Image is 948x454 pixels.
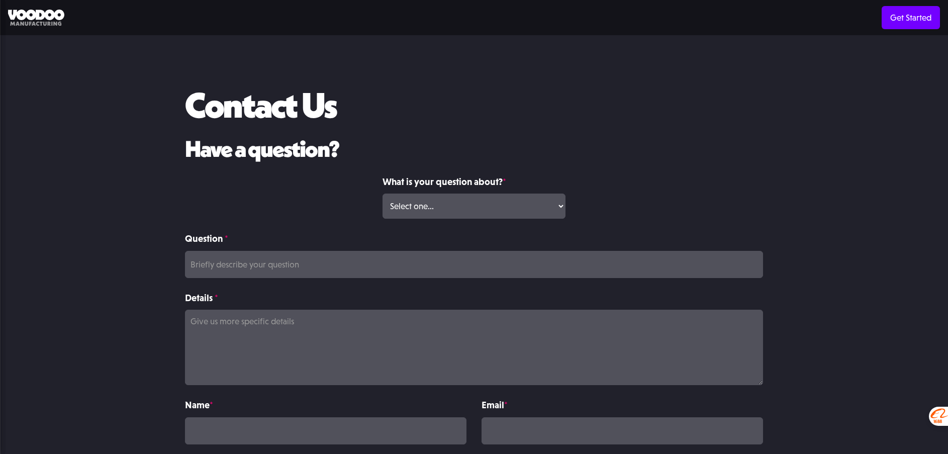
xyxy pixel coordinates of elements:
input: Briefly describe your question [185,251,763,278]
label: What is your question about? [383,174,565,189]
label: Name [185,398,466,412]
label: Email [482,398,763,412]
strong: Question [185,233,223,244]
h1: Contact Us [185,85,336,124]
a: Get Started [882,6,940,29]
img: Voodoo Manufacturing logo [8,10,64,26]
strong: Details [185,292,213,303]
h2: Have a question? [185,137,763,162]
